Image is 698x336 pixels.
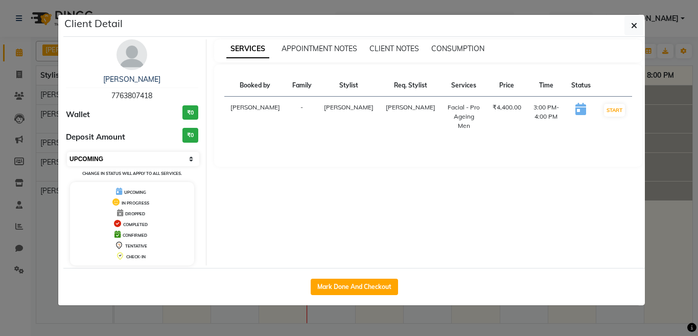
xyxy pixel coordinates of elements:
span: 7763807418 [111,91,152,100]
h3: ₹0 [182,128,198,143]
th: Stylist [318,75,380,97]
h5: Client Detail [64,16,123,31]
th: Time [527,75,565,97]
button: START [604,104,625,117]
span: UPCOMING [124,190,146,195]
th: Services [441,75,486,97]
img: avatar [117,39,147,70]
th: Status [565,75,597,97]
th: Price [486,75,527,97]
span: APPOINTMENT NOTES [282,44,357,53]
div: Facial - Pro Ageing Men [448,103,480,130]
span: CONSUMPTION [431,44,484,53]
th: Booked by [224,75,286,97]
th: Family [286,75,318,97]
span: IN PROGRESS [122,200,149,206]
span: DROPPED [125,211,145,216]
td: - [286,97,318,137]
span: CHECK-IN [126,254,146,259]
span: [PERSON_NAME] [386,103,435,111]
h3: ₹0 [182,105,198,120]
span: [PERSON_NAME] [324,103,374,111]
div: ₹4,400.00 [493,103,521,112]
span: CONFIRMED [123,233,147,238]
span: Wallet [66,109,90,121]
td: [PERSON_NAME] [224,97,286,137]
span: CLIENT NOTES [369,44,419,53]
small: Change in status will apply to all services. [82,171,182,176]
a: [PERSON_NAME] [103,75,160,84]
span: TENTATIVE [125,243,147,249]
button: Mark Done And Checkout [311,279,398,295]
span: SERVICES [226,40,269,58]
span: COMPLETED [123,222,148,227]
span: Deposit Amount [66,131,125,143]
td: 3:00 PM-4:00 PM [527,97,565,137]
th: Req. Stylist [380,75,441,97]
